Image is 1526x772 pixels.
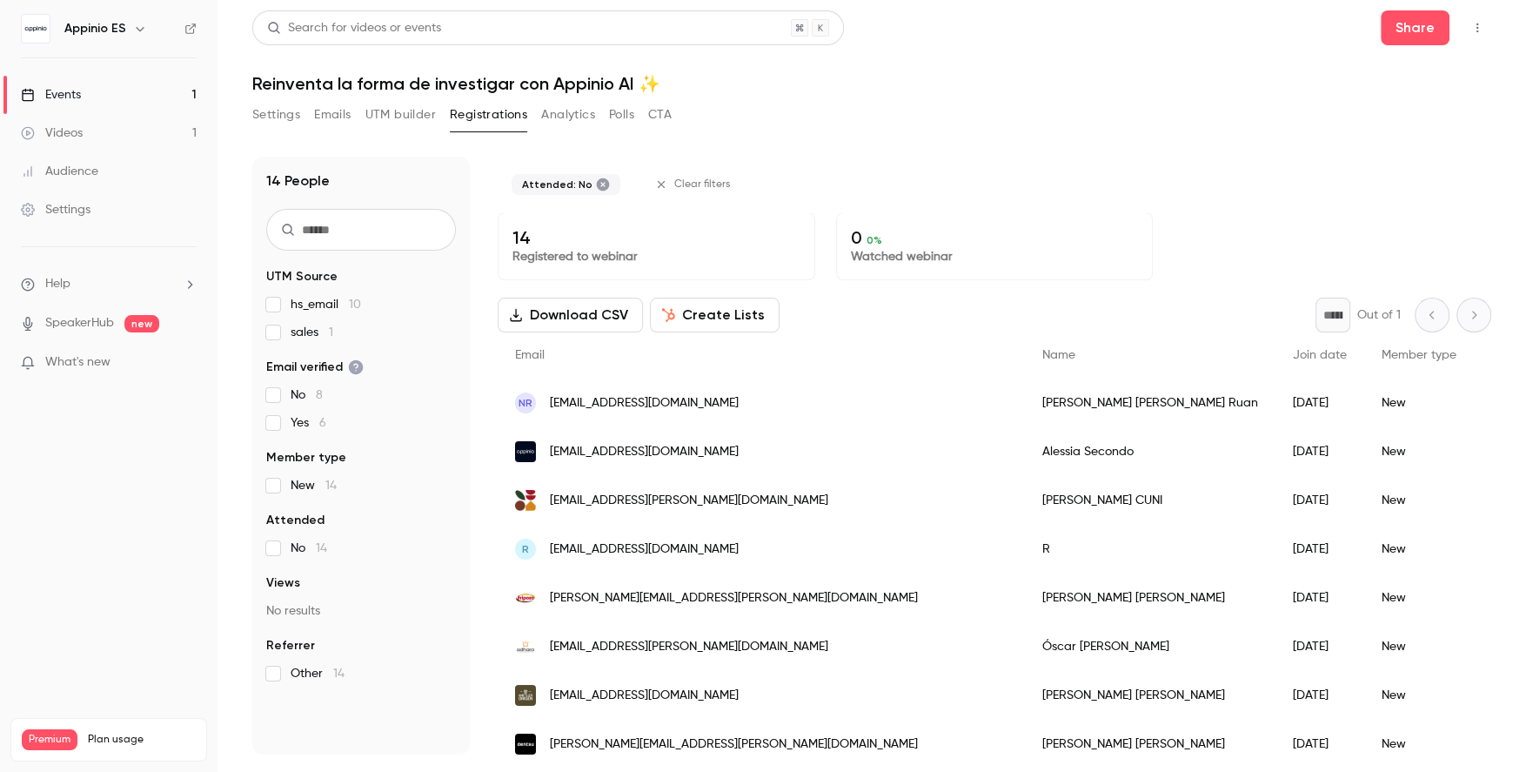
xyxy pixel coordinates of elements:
[1275,525,1364,574] div: [DATE]
[316,389,323,401] span: 8
[1275,476,1364,525] div: [DATE]
[266,359,364,376] span: Email verified
[1275,574,1364,622] div: [DATE]
[291,665,345,682] span: Other
[266,268,338,285] span: UTM Source
[45,353,110,372] span: What's new
[1382,349,1456,361] span: Member type
[349,299,361,311] span: 10
[550,735,918,754] span: [PERSON_NAME][EMAIL_ADDRESS][PERSON_NAME][DOMAIN_NAME]
[291,324,333,341] span: sales
[266,574,300,592] span: Views
[1357,306,1401,324] p: Out of 1
[515,587,536,608] img: fripozo.com
[314,101,351,129] button: Emails
[333,668,345,680] span: 14
[550,443,739,461] span: [EMAIL_ADDRESS][DOMAIN_NAME]
[1364,476,1474,525] div: New
[1025,427,1275,476] div: Alessia Secondo
[21,275,197,293] li: help-dropdown-opener
[1275,671,1364,720] div: [DATE]
[267,19,441,37] div: Search for videos or events
[522,178,592,191] span: Attended: No
[867,234,882,246] span: 0 %
[266,449,346,467] span: Member type
[851,248,1139,265] p: Watched webinar
[515,490,536,511] img: familia-martinez.es
[1025,671,1275,720] div: [PERSON_NAME] [PERSON_NAME]
[1381,10,1449,45] button: Share
[515,349,545,361] span: Email
[291,540,327,557] span: No
[515,734,536,755] img: dentsu.com
[650,298,780,332] button: Create Lists
[1025,525,1275,574] div: R
[21,201,90,218] div: Settings
[45,275,70,293] span: Help
[550,540,739,559] span: [EMAIL_ADDRESS][DOMAIN_NAME]
[266,602,456,620] p: No results
[124,315,159,332] span: new
[550,687,739,705] span: [EMAIL_ADDRESS][DOMAIN_NAME]
[498,298,643,332] button: Download CSV
[45,314,114,332] a: SpeakerHub
[319,417,326,429] span: 6
[1364,525,1474,574] div: New
[450,101,527,129] button: Registrations
[648,171,741,198] button: Clear filters
[1364,622,1474,671] div: New
[1025,476,1275,525] div: [PERSON_NAME] CUNI
[550,638,828,656] span: [EMAIL_ADDRESS][PERSON_NAME][DOMAIN_NAME]
[550,394,739,413] span: [EMAIL_ADDRESS][DOMAIN_NAME]
[609,101,634,129] button: Polls
[1364,427,1474,476] div: New
[22,15,50,43] img: Appinio ES
[515,636,536,657] img: adhararesearch.com
[22,729,77,750] span: Premium
[1364,574,1474,622] div: New
[64,20,126,37] h6: Appinio ES
[365,101,436,129] button: UTM builder
[1275,720,1364,769] div: [DATE]
[1275,622,1364,671] div: [DATE]
[316,542,327,554] span: 14
[291,296,361,313] span: hs_email
[1025,379,1275,427] div: [PERSON_NAME] [PERSON_NAME] Ruan
[266,171,330,191] h1: 14 People
[515,685,536,706] img: ametllerorigen.cat
[266,268,456,682] section: facet-groups
[329,326,333,339] span: 1
[21,163,98,180] div: Audience
[596,178,610,191] button: Remove "Did not attend" from selected filters
[648,101,672,129] button: CTA
[291,386,323,404] span: No
[1025,574,1275,622] div: [PERSON_NAME] [PERSON_NAME]
[1364,720,1474,769] div: New
[550,589,918,608] span: [PERSON_NAME][EMAIL_ADDRESS][PERSON_NAME][DOMAIN_NAME]
[291,414,326,432] span: Yes
[1275,427,1364,476] div: [DATE]
[21,124,83,142] div: Videos
[1275,379,1364,427] div: [DATE]
[550,492,828,510] span: [EMAIL_ADDRESS][PERSON_NAME][DOMAIN_NAME]
[1364,379,1474,427] div: New
[21,86,81,104] div: Events
[252,73,1491,94] h1: Reinventa la forma de investigar con Appinio AI ✨
[512,248,800,265] p: Registered to webinar
[674,178,731,191] span: Clear filters
[1025,622,1275,671] div: Óscar [PERSON_NAME]
[512,227,800,248] p: 14
[1025,720,1275,769] div: [PERSON_NAME] [PERSON_NAME]
[325,480,337,492] span: 14
[851,227,1139,248] p: 0
[291,477,337,494] span: New
[266,512,325,529] span: Attended
[88,733,196,747] span: Plan usage
[266,637,315,655] span: Referrer
[519,395,532,411] span: NR
[1293,349,1347,361] span: Join date
[522,541,529,557] span: R
[515,441,536,462] img: appinio.com
[1364,671,1474,720] div: New
[1042,349,1075,361] span: Name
